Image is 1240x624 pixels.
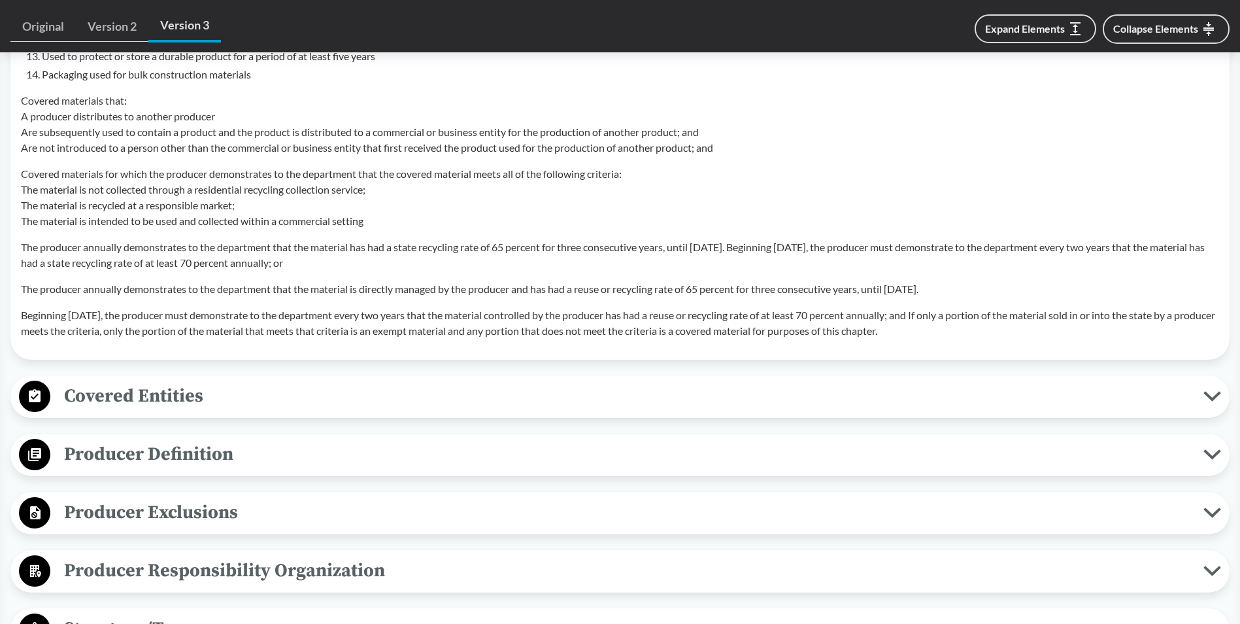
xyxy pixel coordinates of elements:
a: Version 3 [148,10,221,43]
li: Packaging used for bulk construction materials [42,67,1219,82]
span: Producer Definition [50,440,1203,469]
span: Producer Exclusions [50,498,1203,527]
span: Producer Responsibility Organization [50,556,1203,585]
a: Original [10,12,76,42]
p: The producer annually demonstrates to the department that the material is directly managed by the... [21,281,1219,297]
p: Covered materials for which the producer demonstrates to the department that the covered material... [21,166,1219,229]
p: Beginning [DATE], the producer must demonstrate to the department every two years that the materi... [21,307,1219,339]
button: Collapse Elements [1103,14,1230,44]
li: Used to protect or store a durable product for a period of at least five years [42,48,1219,64]
p: The producer annually demonstrates to the department that the material has had a state recycling ... [21,239,1219,271]
a: Version 2 [76,12,148,42]
p: Covered materials that: A producer distributes to another producer Are subsequently used to conta... [21,93,1219,156]
button: Covered Entities [15,380,1225,413]
button: Producer Exclusions [15,496,1225,530]
button: Expand Elements [975,14,1096,43]
button: Producer Responsibility Organization [15,555,1225,588]
span: Covered Entities [50,381,1203,411]
button: Producer Definition [15,438,1225,472]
